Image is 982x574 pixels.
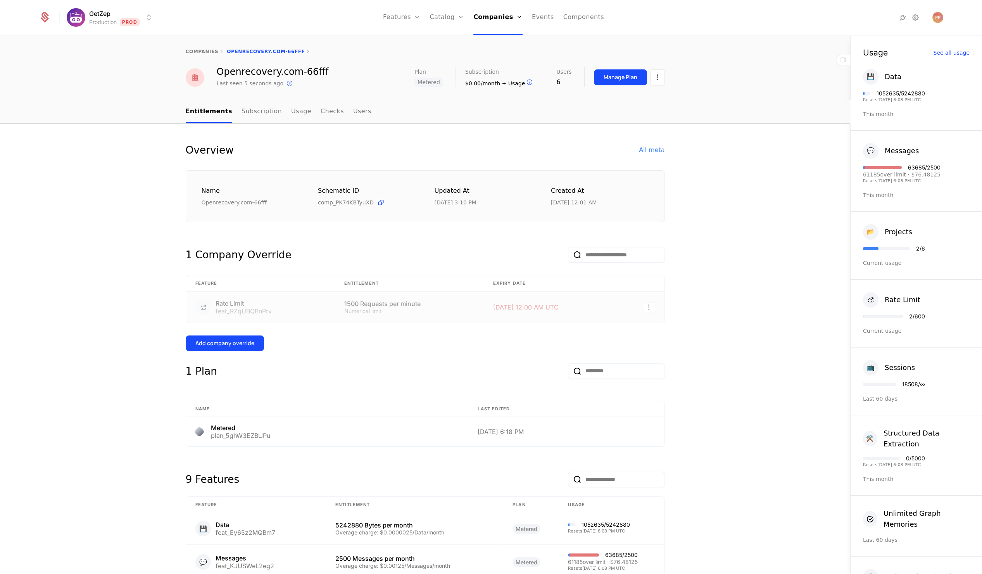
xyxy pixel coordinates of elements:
[291,100,311,123] a: Usage
[353,100,371,123] a: Users
[551,186,649,196] div: Created at
[650,69,665,85] button: Select action
[906,456,925,461] div: 0 / 5000
[217,67,329,76] div: Openrecovery.com-66fff
[884,428,970,450] div: Structured Data Extraction
[202,186,300,196] div: Name
[186,472,240,487] div: 9 Features
[216,300,272,306] div: Rate Limit
[568,529,630,533] div: Resets [DATE] 6:08 PM UTC
[909,314,925,319] div: 2 / 600
[916,246,925,251] div: 2 / 6
[877,91,925,96] div: 1052635 / 5242880
[186,401,469,417] th: Name
[335,275,484,292] th: Entitlement
[186,275,335,292] th: Feature
[863,463,925,467] div: Resets [DATE] 6:08 PM UTC
[89,9,110,18] span: GetZep
[863,360,915,375] button: 📺Sessions
[911,13,920,22] a: Settings
[863,48,888,57] div: Usage
[468,401,664,417] th: Last edited
[435,199,476,206] div: 8/12/25, 3:10 PM
[211,432,270,439] div: plan_5ghW3EZBUPu
[863,69,901,85] button: 💾Data
[186,335,264,351] button: Add company override
[885,294,920,305] div: Rate Limit
[484,275,616,292] th: Expiry date
[465,78,535,87] div: $0.00/month
[335,555,494,562] div: 2500 Messages per month
[902,382,925,387] div: 18508 / ∞
[186,497,326,513] th: Feature
[863,327,970,335] div: Current usage
[863,191,970,199] div: This month
[863,428,970,450] button: ⚒️Structured Data Extraction
[217,80,284,87] div: Last seen 5 seconds ago
[885,226,912,237] div: Projects
[335,530,494,535] div: Overage charge: $0.0000025/Data/month
[551,199,597,206] div: 6/3/25, 12:01 AM
[69,9,154,26] button: Select environment
[414,78,443,87] span: Metered
[186,100,665,123] nav: Main
[195,554,211,570] div: 💬
[863,110,970,118] div: This month
[863,143,878,159] div: 💬
[344,301,475,307] div: 1500 Requests per minute
[318,199,374,206] span: comp_PK74KBTyuXD
[932,12,943,23] button: Open user button
[242,100,282,123] a: Subscription
[186,68,204,87] img: Openrecovery.com-66fff
[186,142,234,158] div: Overview
[932,12,943,23] img: Paul Paliychuk
[335,522,494,528] div: 5242880 Bytes per month
[186,100,232,123] a: Entitlements
[216,308,272,314] div: feat_RZqUBQBnPrv
[216,563,274,569] div: feat_KJUSWeL2eg2
[195,339,254,347] div: Add company override
[414,69,426,74] span: Plan
[493,303,559,311] span: [DATE] 12:00 AM UTC
[67,8,85,27] img: GetZep
[513,557,540,567] span: Metered
[326,497,503,513] th: Entitlement
[120,18,140,26] span: Prod
[195,521,211,536] div: 💾
[513,524,540,534] span: Metered
[216,529,275,536] div: feat_Ey65z2MQBm7
[605,552,638,558] div: 63685 / 2500
[559,497,664,513] th: Usage
[478,429,655,435] div: [DATE] 6:18 PM
[863,143,919,159] button: 💬Messages
[568,566,638,571] div: Resets [DATE] 6:08 PM UTC
[186,363,217,379] div: 1 Plan
[216,522,275,528] div: Data
[604,73,637,81] div: Manage Plan
[863,172,941,177] div: 61185 over limit · $76.48125
[186,247,292,263] div: 1 Company Override
[216,555,274,561] div: Messages
[321,100,344,123] a: Checks
[863,69,878,85] div: 💾
[863,508,970,530] button: Unlimited Graph Memories
[863,360,878,375] div: 📺
[568,559,638,565] div: 61185 over limit · $76.48125
[594,69,647,85] button: Manage Plan
[885,362,915,373] div: Sessions
[908,165,941,170] div: 63685 / 2500
[885,71,901,82] div: Data
[318,186,416,195] div: Schematic ID
[885,145,919,156] div: Messages
[639,145,664,155] div: All meta
[211,425,270,431] div: Metered
[186,100,371,123] ul: Choose Sub Page
[863,431,877,446] div: ⚒️
[643,302,655,312] button: Select action
[89,18,117,26] div: Production
[863,259,970,267] div: Current usage
[503,497,559,513] th: plan
[202,199,300,206] div: Openrecovery.com-66fff
[863,179,941,183] div: Resets [DATE] 6:08 PM UTC
[863,475,970,483] div: This month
